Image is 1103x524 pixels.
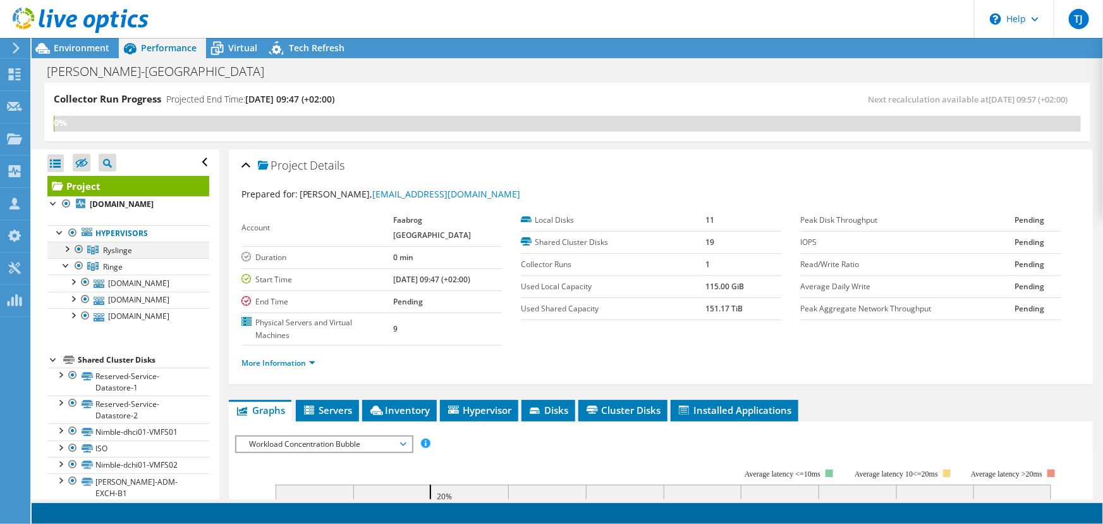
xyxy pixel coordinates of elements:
a: Project [47,176,209,196]
span: [DATE] 09:47 (+02:00) [245,93,334,105]
b: Faabrog [GEOGRAPHIC_DATA] [394,215,472,240]
a: Nimble-dchi01-VMFS02 [47,457,209,473]
a: More Information [241,358,315,368]
span: Hypervisor [446,404,512,416]
span: Workload Concentration Bubble [243,437,405,452]
label: Prepared for: [241,188,298,200]
b: Pending [1015,303,1044,314]
label: Peak Aggregate Network Throughput [800,303,1015,315]
b: 9 [394,323,398,334]
label: Peak Disk Throughput [800,214,1015,227]
span: Next recalculation available at [868,94,1075,105]
a: Ringe [47,258,209,275]
label: Read/Write Ratio [800,258,1015,271]
span: Servers [302,404,353,416]
span: [PERSON_NAME], [300,188,521,200]
span: Inventory [369,404,430,416]
span: Environment [54,42,109,54]
h1: [PERSON_NAME]-[GEOGRAPHIC_DATA] [41,65,284,78]
a: [DOMAIN_NAME] [47,275,209,291]
label: Average Daily Write [800,280,1015,293]
a: [DOMAIN_NAME] [47,308,209,325]
text: Average latency >20ms [970,470,1042,478]
span: Performance [141,42,197,54]
label: IOPS [800,236,1015,249]
b: Pending [1015,237,1044,247]
a: Reserved-Service-Datastore-1 [47,368,209,396]
b: [DATE] 09:47 (+02:00) [394,274,471,285]
span: Project [258,159,307,172]
label: Local Disks [521,214,705,227]
label: Physical Servers and Virtual Machines [241,316,394,342]
label: Shared Cluster Disks [521,236,705,249]
b: 19 [705,237,714,247]
label: Used Shared Capacity [521,303,705,315]
b: Pending [1015,281,1044,292]
span: Virtual [228,42,257,54]
label: Collector Runs [521,258,705,271]
a: Nimble-dhci01-VMFS01 [47,423,209,440]
b: 115.00 GiB [705,281,744,292]
b: 1 [705,259,710,270]
div: Shared Cluster Disks [78,352,209,368]
span: TJ [1069,9,1089,29]
label: Duration [241,251,394,264]
span: Ringe [103,261,123,272]
span: Cluster Disks [585,404,661,416]
b: 151.17 TiB [705,303,743,314]
b: 11 [705,215,714,225]
a: [DOMAIN_NAME] [47,196,209,213]
a: [DOMAIN_NAME] [47,292,209,308]
span: [DATE] 09:57 (+02:00) [989,94,1068,105]
label: End Time [241,296,394,308]
span: Installed Applications [677,404,792,416]
b: Pending [1015,215,1044,225]
a: [PERSON_NAME]-ADM-EXCH-B1 [47,473,209,501]
tspan: Average latency 10<=20ms [855,470,938,478]
b: [DOMAIN_NAME] [90,199,154,209]
span: Disks [528,404,569,416]
b: Pending [1015,259,1044,270]
a: ISO [47,440,209,457]
span: Ryslinge [103,245,132,256]
a: Hypervisors [47,225,209,242]
b: 0 min [394,252,414,263]
a: Reserved-Service-Datastore-2 [47,396,209,423]
svg: \n [990,13,1001,25]
a: [EMAIL_ADDRESS][DOMAIN_NAME] [373,188,521,200]
h4: Projected End Time: [166,92,334,106]
label: Used Local Capacity [521,280,705,293]
b: Pending [394,296,424,307]
a: Ryslinge [47,242,209,258]
span: Details [310,158,345,173]
label: Start Time [241,273,394,286]
span: Tech Refresh [289,42,344,54]
span: Graphs [235,404,285,416]
label: Account [241,221,394,234]
tspan: Average latency <=10ms [745,470,820,478]
text: 20% [437,491,452,502]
